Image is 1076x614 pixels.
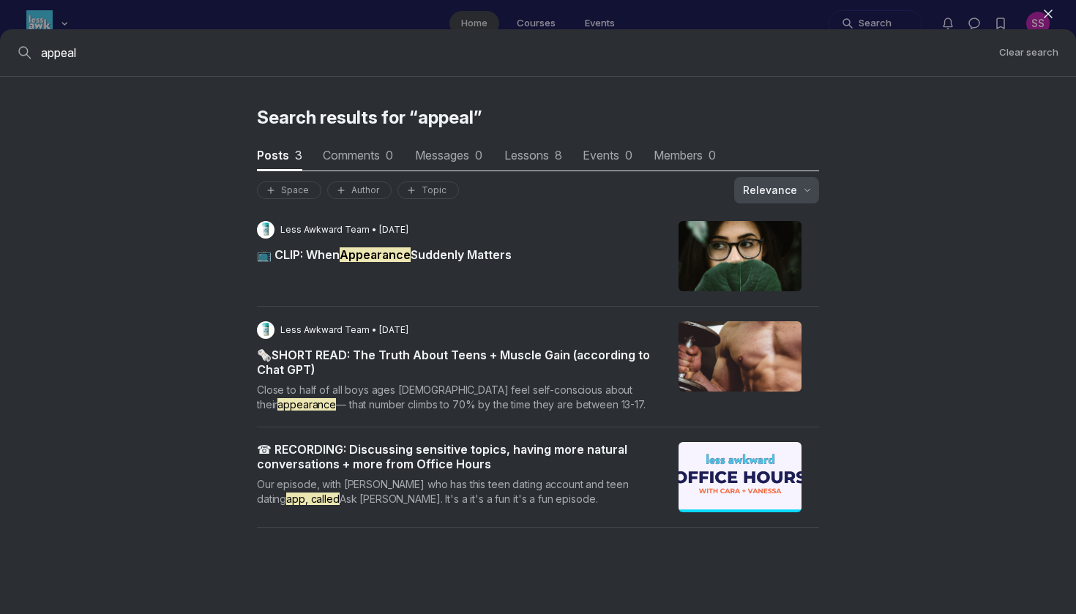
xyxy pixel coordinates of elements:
span: Comments [320,149,395,161]
h4: Search results for “appeal” [257,106,819,130]
span: 0 [475,148,482,162]
button: Messages0 [413,141,485,171]
button: Author [327,181,392,199]
input: Search or ask a question [41,44,987,61]
span: Messages [413,149,485,161]
span: 📺 CLIP: When Suddenly Matters [257,247,512,262]
span: Posts [257,149,302,161]
span: Less Awkward Team • [DATE] [280,324,408,336]
span: Members [651,149,718,161]
div: Topic [404,184,452,196]
span: 8 [555,148,562,162]
span: Events [581,149,633,161]
mark: appearance [277,398,336,411]
button: Clear search [999,45,1058,59]
button: Space [257,181,321,199]
span: 0 [625,148,632,162]
button: Events0 [581,141,633,171]
button: Comments0 [320,141,395,171]
span: 🗞 ️ S H O R T R E A D : T h e T r u t h A b o u t T e e n s + M u s c l e G a i n ( a c c o r d i... [257,348,650,377]
div: Author [334,184,385,196]
a: ☎ RECORDING: Discussing sensitive topics, having more natural conversations + more from Office Ho... [257,442,819,512]
span: Lessons [502,149,564,161]
span: Relevance [743,183,797,198]
div: Space [264,184,315,196]
span: ☎ R E C O R D I N G : D i s c u s s i n g s e n s i t i v e t o p i c s , h a v i n g m o r e n a... [257,442,627,471]
button: Posts3 [257,141,302,171]
button: Lessons8 [502,141,564,171]
span: Less Awkward Team • [DATE] [280,224,408,236]
span: 0 [709,148,716,162]
button: Members0 [651,141,718,171]
span: 0 [386,148,393,162]
button: Topic [397,181,459,199]
span: Close to half of all boys ages [DEMOGRAPHIC_DATA] feel self-conscious about their — that number c... [257,383,646,411]
button: Relevance [734,177,819,203]
mark: app, called [286,493,340,505]
span: 3 [295,148,302,162]
span: Our episode, with [PERSON_NAME] who has this teen dating account and teen dating Ask [PERSON_NAME... [257,478,628,505]
a: Less Awkward Team • [DATE]🗞️SHORT READ: The Truth About Teens + Muscle Gain (according to Chat GP... [257,321,819,412]
mark: Appearance [340,247,411,262]
a: Less Awkward Team • [DATE]📺 CLIP: WhenAppearanceSuddenly Matters [257,221,819,291]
